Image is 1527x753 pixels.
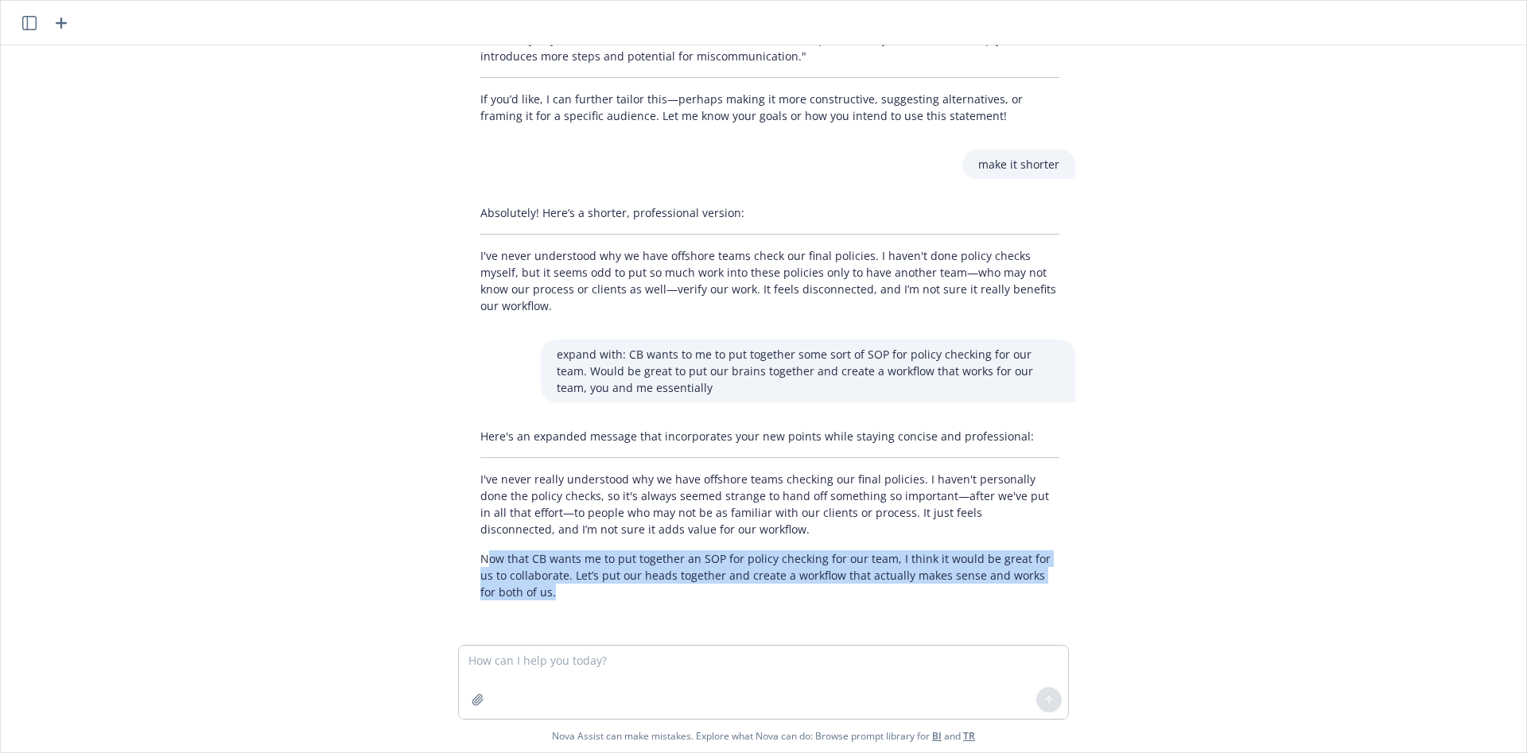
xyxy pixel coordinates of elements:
p: make it shorter [978,156,1059,173]
p: I've never really understood why we have offshore teams checking our final policies. I haven't pe... [480,471,1059,538]
a: BI [932,729,942,743]
p: expand with: CB wants to me to put together some sort of SOP for policy checking for our team. Wo... [557,346,1059,396]
p: Now that CB wants me to put together an SOP for policy checking for our team, I think it would be... [480,550,1059,600]
p: Absolutely! Here’s a shorter, professional version: [480,204,1059,221]
p: Here's an expanded message that incorporates your new points while staying concise and professional: [480,428,1059,444]
a: TR [963,729,975,743]
p: I've never understood why we have offshore teams check our final policies. I haven't done policy ... [480,247,1059,314]
span: Nova Assist can make mistakes. Explore what Nova can do: Browse prompt library for and [552,720,975,752]
p: If you’d like, I can further tailor this—perhaps making it more constructive, suggesting alternat... [480,91,1059,124]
